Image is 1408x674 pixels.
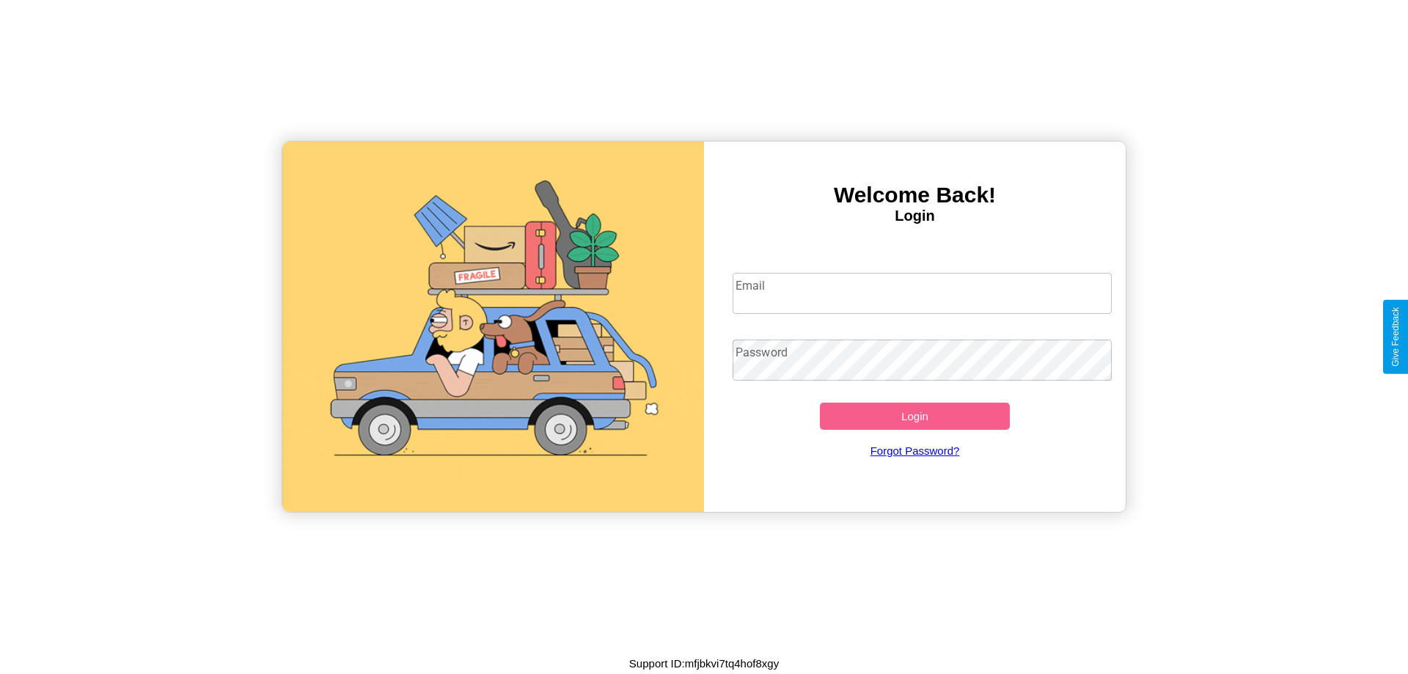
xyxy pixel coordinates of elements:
[629,653,779,673] p: Support ID: mfjbkvi7tq4hof8xgy
[820,403,1010,430] button: Login
[704,208,1126,224] h4: Login
[1390,307,1401,367] div: Give Feedback
[725,430,1105,472] a: Forgot Password?
[704,183,1126,208] h3: Welcome Back!
[282,142,704,512] img: gif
